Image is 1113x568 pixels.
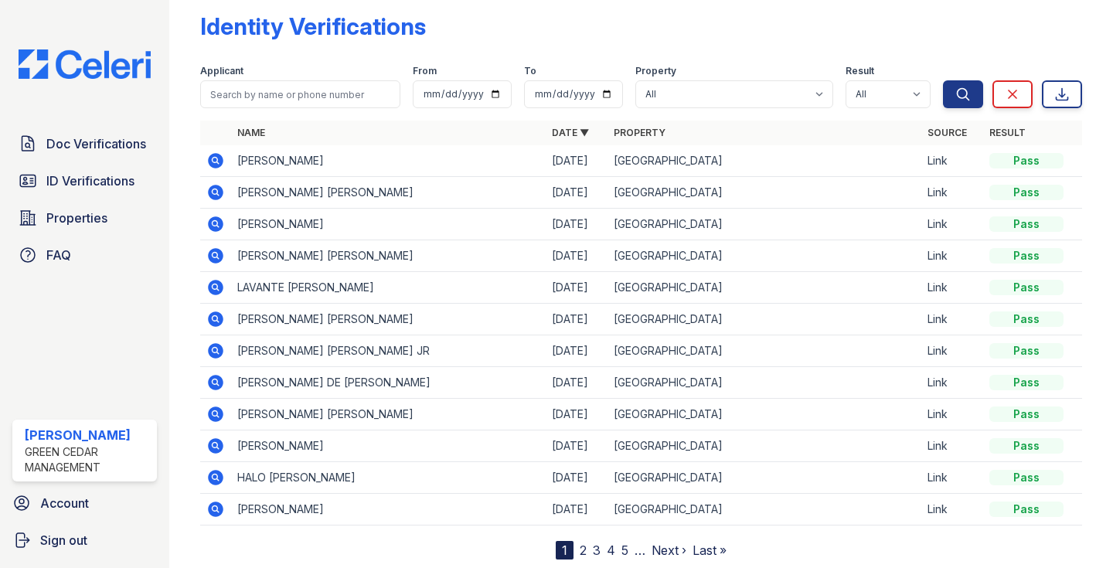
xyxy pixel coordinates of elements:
[921,177,983,209] td: Link
[200,80,400,108] input: Search by name or phone number
[231,177,545,209] td: [PERSON_NAME] [PERSON_NAME]
[608,494,921,525] td: [GEOGRAPHIC_DATA]
[40,494,89,512] span: Account
[607,542,615,558] a: 4
[989,502,1064,517] div: Pass
[989,438,1064,454] div: Pass
[921,462,983,494] td: Link
[608,399,921,430] td: [GEOGRAPHIC_DATA]
[237,127,265,138] a: Name
[921,494,983,525] td: Link
[621,542,628,558] a: 5
[608,335,921,367] td: [GEOGRAPHIC_DATA]
[546,145,608,177] td: [DATE]
[231,335,545,367] td: [PERSON_NAME] [PERSON_NAME] JR
[608,209,921,240] td: [GEOGRAPHIC_DATA]
[231,240,545,272] td: [PERSON_NAME] [PERSON_NAME]
[989,343,1064,359] div: Pass
[921,367,983,399] td: Link
[989,470,1064,485] div: Pass
[608,304,921,335] td: [GEOGRAPHIC_DATA]
[635,65,676,77] label: Property
[652,542,686,558] a: Next ›
[608,272,921,304] td: [GEOGRAPHIC_DATA]
[921,335,983,367] td: Link
[12,202,157,233] a: Properties
[552,127,589,138] a: Date ▼
[546,272,608,304] td: [DATE]
[614,127,665,138] a: Property
[6,488,163,519] a: Account
[921,272,983,304] td: Link
[413,65,437,77] label: From
[231,430,545,462] td: [PERSON_NAME]
[12,165,157,196] a: ID Verifications
[25,426,151,444] div: [PERSON_NAME]
[608,367,921,399] td: [GEOGRAPHIC_DATA]
[12,128,157,159] a: Doc Verifications
[546,430,608,462] td: [DATE]
[46,246,71,264] span: FAQ
[6,49,163,79] img: CE_Logo_Blue-a8612792a0a2168367f1c8372b55b34899dd931a85d93a1a3d3e32e68fde9ad4.png
[231,494,545,525] td: [PERSON_NAME]
[989,406,1064,422] div: Pass
[921,430,983,462] td: Link
[989,153,1064,168] div: Pass
[989,216,1064,232] div: Pass
[921,145,983,177] td: Link
[231,304,545,335] td: [PERSON_NAME] [PERSON_NAME]
[231,367,545,399] td: [PERSON_NAME] DE [PERSON_NAME]
[200,12,426,40] div: Identity Verifications
[546,209,608,240] td: [DATE]
[524,65,536,77] label: To
[25,444,151,475] div: Green Cedar Management
[608,462,921,494] td: [GEOGRAPHIC_DATA]
[921,399,983,430] td: Link
[989,185,1064,200] div: Pass
[927,127,967,138] a: Source
[546,367,608,399] td: [DATE]
[846,65,874,77] label: Result
[546,240,608,272] td: [DATE]
[556,541,574,559] div: 1
[546,177,608,209] td: [DATE]
[989,375,1064,390] div: Pass
[231,145,545,177] td: [PERSON_NAME]
[200,65,243,77] label: Applicant
[12,240,157,270] a: FAQ
[546,494,608,525] td: [DATE]
[40,531,87,549] span: Sign out
[231,399,545,430] td: [PERSON_NAME] [PERSON_NAME]
[593,542,601,558] a: 3
[608,145,921,177] td: [GEOGRAPHIC_DATA]
[231,462,545,494] td: HALO [PERSON_NAME]
[46,172,134,190] span: ID Verifications
[46,209,107,227] span: Properties
[546,462,608,494] td: [DATE]
[989,311,1064,327] div: Pass
[635,541,645,559] span: …
[580,542,587,558] a: 2
[546,335,608,367] td: [DATE]
[989,127,1026,138] a: Result
[46,134,146,153] span: Doc Verifications
[608,177,921,209] td: [GEOGRAPHIC_DATA]
[989,280,1064,295] div: Pass
[231,272,545,304] td: LAVANTE [PERSON_NAME]
[546,304,608,335] td: [DATE]
[921,304,983,335] td: Link
[921,209,983,240] td: Link
[608,240,921,272] td: [GEOGRAPHIC_DATA]
[921,240,983,272] td: Link
[608,430,921,462] td: [GEOGRAPHIC_DATA]
[231,209,545,240] td: [PERSON_NAME]
[546,399,608,430] td: [DATE]
[693,542,727,558] a: Last »
[6,525,163,556] a: Sign out
[989,248,1064,264] div: Pass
